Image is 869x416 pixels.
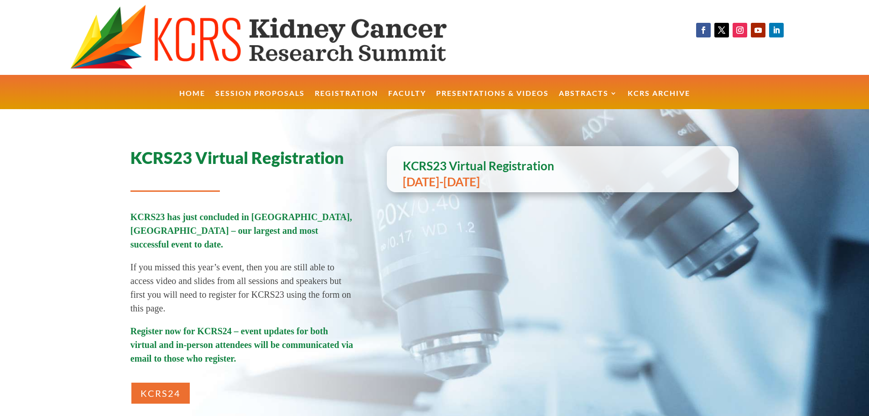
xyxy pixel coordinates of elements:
[696,23,711,37] a: Follow on Facebook
[130,326,353,363] strong: Register now for KCRS24 – event updates for both virtual and in-person attendees will be communic...
[559,90,618,110] a: Abstracts
[751,23,765,37] a: Follow on Youtube
[70,5,493,70] img: KCRS generic logo wide
[179,90,205,110] a: Home
[215,90,305,110] a: Session Proposals
[436,90,549,110] a: Presentations & Videos
[388,90,426,110] a: Faculty
[714,23,729,37] a: Follow on X
[315,90,378,110] a: Registration
[403,160,727,176] h2: KCRS23 Virtual Registration
[130,212,352,249] span: KCRS23 has just concluded in [GEOGRAPHIC_DATA], [GEOGRAPHIC_DATA] – our largest and most successf...
[403,174,480,189] strong: [DATE]-[DATE]
[130,260,354,324] p: If you missed this year’s event, then you are still able to access video and slides from all sess...
[130,382,191,405] a: KCRS24
[769,23,784,37] a: Follow on LinkedIn
[733,23,747,37] a: Follow on Instagram
[628,90,690,110] a: KCRS Archive
[130,146,354,174] h1: KCRS23 Virtual Registration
